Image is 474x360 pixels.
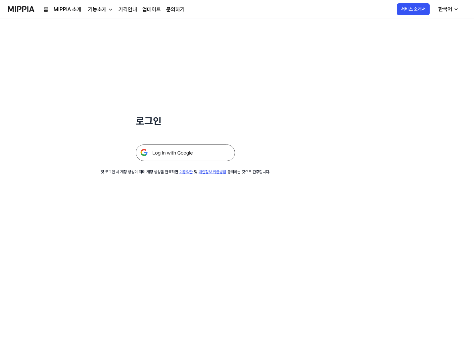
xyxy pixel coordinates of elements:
[87,6,113,14] button: 기능소개
[199,170,226,174] a: 개인정보 취급방침
[118,6,137,14] a: 가격안내
[179,170,193,174] a: 이용약관
[142,6,161,14] a: 업데이트
[101,169,270,175] div: 첫 로그인 시 계정 생성이 되며 계정 생성을 완료하면 및 동의하는 것으로 간주합니다.
[87,6,108,14] div: 기능소개
[437,5,453,13] div: 한국어
[54,6,81,14] a: MIPPIA 소개
[433,3,463,16] button: 한국어
[44,6,48,14] a: 홈
[136,114,235,129] h1: 로그인
[136,144,235,161] img: 구글 로그인 버튼
[166,6,185,14] a: 문의하기
[397,3,430,15] button: 서비스 소개서
[108,7,113,12] img: down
